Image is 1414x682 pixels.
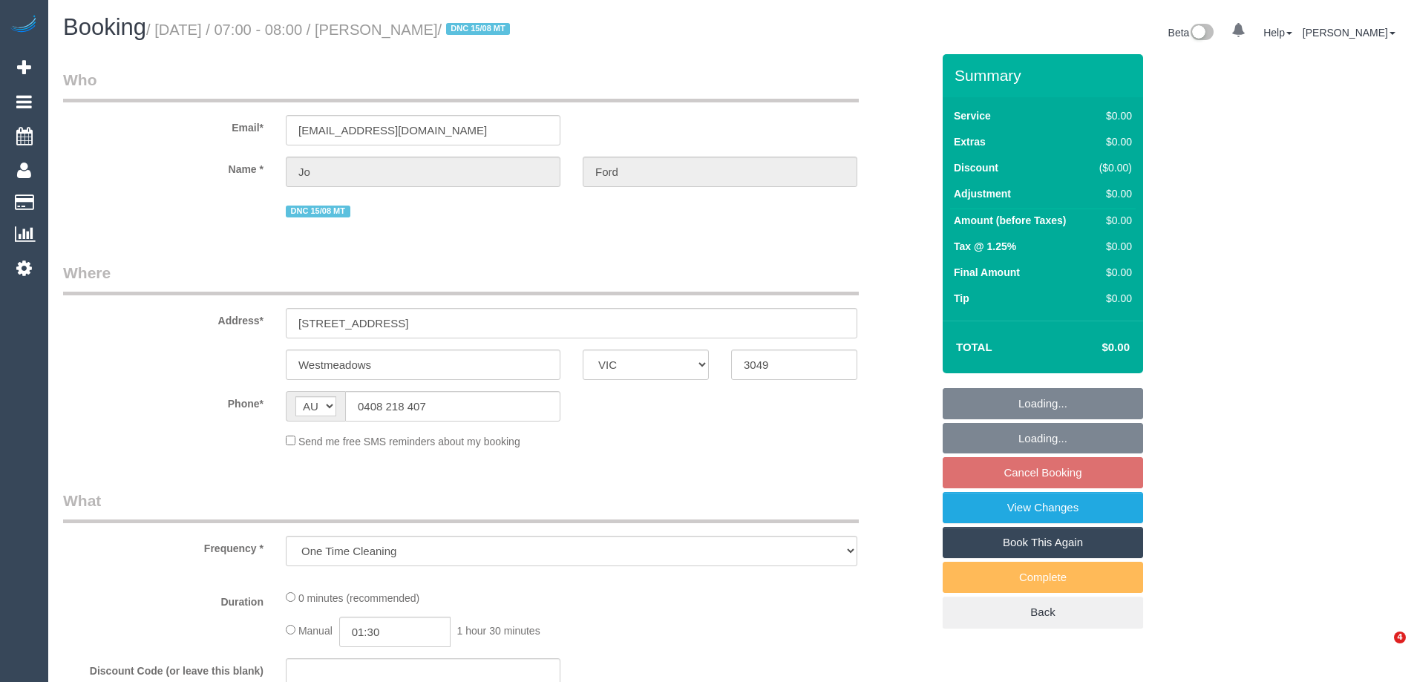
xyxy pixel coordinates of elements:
div: $0.00 [1093,134,1132,149]
label: Email* [52,115,275,135]
div: $0.00 [1093,108,1132,123]
span: 1 hour 30 minutes [457,625,540,637]
label: Discount [954,160,998,175]
label: Tax @ 1.25% [954,239,1016,254]
label: Adjustment [954,186,1011,201]
img: New interface [1189,24,1214,43]
label: Final Amount [954,265,1020,280]
div: $0.00 [1093,239,1132,254]
a: Back [943,597,1143,628]
h4: $0.00 [1058,341,1130,354]
label: Discount Code (or leave this blank) [52,658,275,678]
span: DNC 15/08 MT [446,23,511,35]
div: $0.00 [1093,265,1132,280]
input: Post Code* [731,350,857,380]
label: Frequency * [52,536,275,556]
span: Manual [298,625,333,637]
legend: What [63,490,859,523]
span: Send me free SMS reminders about my booking [298,436,520,447]
label: Extras [954,134,986,149]
span: DNC 15/08 MT [286,206,350,217]
a: Help [1263,27,1292,39]
input: Last Name* [583,157,857,187]
span: 4 [1394,632,1406,643]
label: Duration [52,589,275,609]
h3: Summary [955,67,1136,84]
span: / [438,22,515,38]
div: $0.00 [1093,186,1132,201]
label: Phone* [52,391,275,411]
label: Address* [52,308,275,328]
input: Suburb* [286,350,560,380]
div: $0.00 [1093,291,1132,306]
input: Phone* [345,391,560,422]
iframe: Intercom live chat [1364,632,1399,667]
label: Name * [52,157,275,177]
legend: Where [63,262,859,295]
a: [PERSON_NAME] [1303,27,1395,39]
a: Book This Again [943,527,1143,558]
div: $0.00 [1093,213,1132,228]
input: Email* [286,115,560,145]
input: First Name* [286,157,560,187]
label: Tip [954,291,969,306]
strong: Total [956,341,992,353]
label: Amount (before Taxes) [954,213,1066,228]
div: ($0.00) [1093,160,1132,175]
a: View Changes [943,492,1143,523]
span: 0 minutes (recommended) [298,592,419,604]
a: Beta [1168,27,1214,39]
legend: Who [63,69,859,102]
label: Service [954,108,991,123]
span: Booking [63,14,146,40]
img: Automaid Logo [9,15,39,36]
small: / [DATE] / 07:00 - 08:00 / [PERSON_NAME] [146,22,514,38]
